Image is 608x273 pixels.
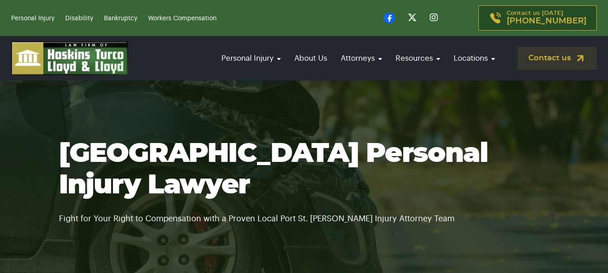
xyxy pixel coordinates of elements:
[11,15,54,22] a: Personal Injury
[391,45,445,71] a: Resources
[518,47,597,70] a: Contact us
[59,201,549,225] p: Fight for Your Right to Compensation with a Proven Local Port St. [PERSON_NAME] Injury Attorney Team
[290,45,332,71] a: About Us
[65,15,93,22] a: Disability
[507,10,586,26] p: Contact us [DATE]
[217,45,285,71] a: Personal Injury
[59,138,549,201] h1: [GEOGRAPHIC_DATA] Personal Injury Lawyer
[507,17,586,26] span: [PHONE_NUMBER]
[449,45,500,71] a: Locations
[104,15,137,22] a: Bankruptcy
[336,45,387,71] a: Attorneys
[148,15,216,22] a: Workers Compensation
[11,41,128,75] img: logo
[478,5,597,31] a: Contact us [DATE][PHONE_NUMBER]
